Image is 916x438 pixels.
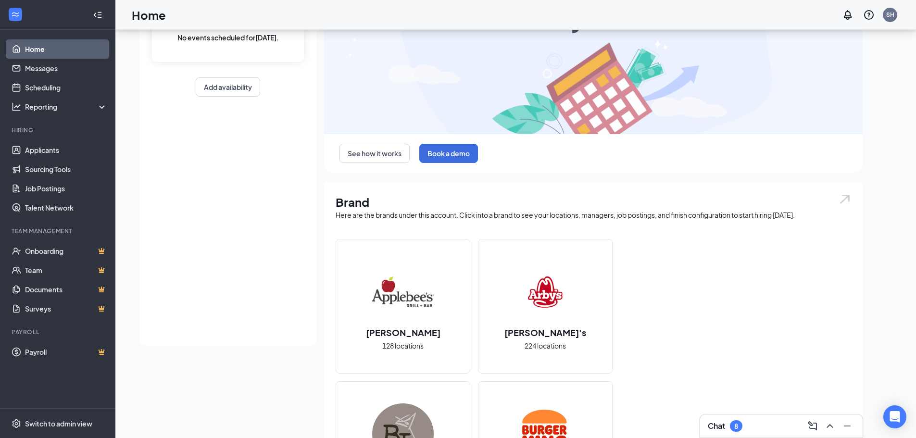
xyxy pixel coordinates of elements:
[419,144,478,163] button: Book a demo
[25,102,108,112] div: Reporting
[12,328,105,336] div: Payroll
[25,342,107,362] a: PayrollCrown
[12,126,105,134] div: Hiring
[132,7,166,23] h1: Home
[12,227,105,235] div: Team Management
[25,299,107,318] a: SurveysCrown
[708,421,725,431] h3: Chat
[734,422,738,430] div: 8
[25,261,107,280] a: TeamCrown
[842,9,853,21] svg: Notifications
[805,418,820,434] button: ComposeMessage
[93,10,102,20] svg: Collapse
[841,420,853,432] svg: Minimize
[382,340,424,351] span: 128 locations
[863,9,875,21] svg: QuestionInfo
[356,326,450,338] h2: [PERSON_NAME]
[839,194,851,205] img: open.6027fd2a22e1237b5b06.svg
[25,241,107,261] a: OnboardingCrown
[25,179,107,198] a: Job Postings
[12,419,21,428] svg: Settings
[514,261,576,323] img: Arby's
[25,59,107,78] a: Messages
[25,78,107,97] a: Scheduling
[25,280,107,299] a: DocumentsCrown
[25,140,107,160] a: Applicants
[25,419,92,428] div: Switch to admin view
[840,418,855,434] button: Minimize
[525,340,566,351] span: 224 locations
[196,77,260,97] button: Add availability
[372,261,434,323] img: Applebee's
[495,326,596,338] h2: [PERSON_NAME]'s
[883,405,906,428] div: Open Intercom Messenger
[25,160,107,179] a: Sourcing Tools
[824,420,836,432] svg: ChevronUp
[25,198,107,217] a: Talent Network
[177,32,279,43] span: No events scheduled for [DATE] .
[339,144,410,163] button: See how it works
[336,210,851,220] div: Here are the brands under this account. Click into a brand to see your locations, managers, job p...
[11,10,20,19] svg: WorkstreamLogo
[886,11,894,19] div: SH
[822,418,838,434] button: ChevronUp
[25,39,107,59] a: Home
[807,420,818,432] svg: ComposeMessage
[336,194,851,210] h1: Brand
[12,102,21,112] svg: Analysis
